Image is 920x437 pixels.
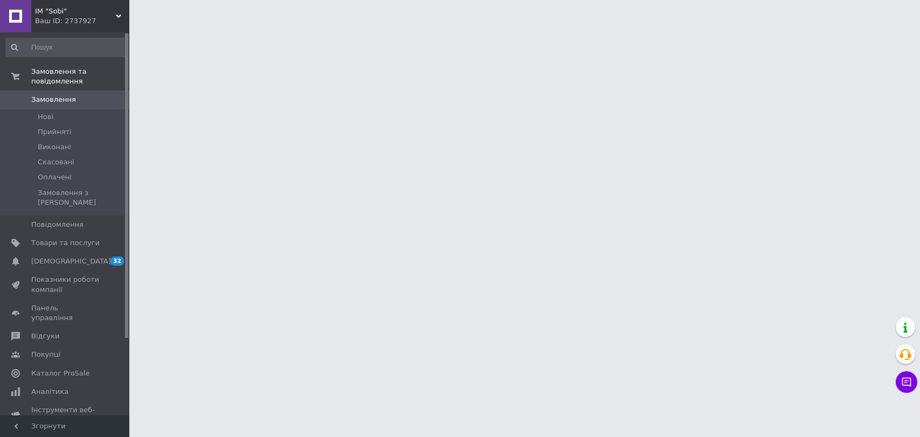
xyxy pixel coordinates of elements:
span: Замовлення з [PERSON_NAME] [38,188,126,207]
span: ІМ "Sobi" [35,6,116,16]
input: Пошук [5,38,127,57]
span: Аналітика [31,387,68,397]
span: Інструменти веб-майстра та SEO [31,405,100,425]
div: Ваш ID: 2737927 [35,16,129,26]
span: [DEMOGRAPHIC_DATA] [31,256,111,266]
span: 32 [110,256,124,266]
button: Чат з покупцем [896,371,917,393]
span: Замовлення [31,95,76,105]
span: Виконані [38,142,71,152]
span: Покупці [31,350,60,359]
span: Показники роботи компанії [31,275,100,294]
span: Товари та послуги [31,238,100,248]
span: Нові [38,112,53,122]
span: Каталог ProSale [31,369,89,378]
span: Панель управління [31,303,100,323]
span: Скасовані [38,157,74,167]
span: Відгуки [31,331,59,341]
span: Оплачені [38,172,72,182]
span: Прийняті [38,127,71,137]
span: Замовлення та повідомлення [31,67,129,86]
span: Повідомлення [31,220,84,230]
